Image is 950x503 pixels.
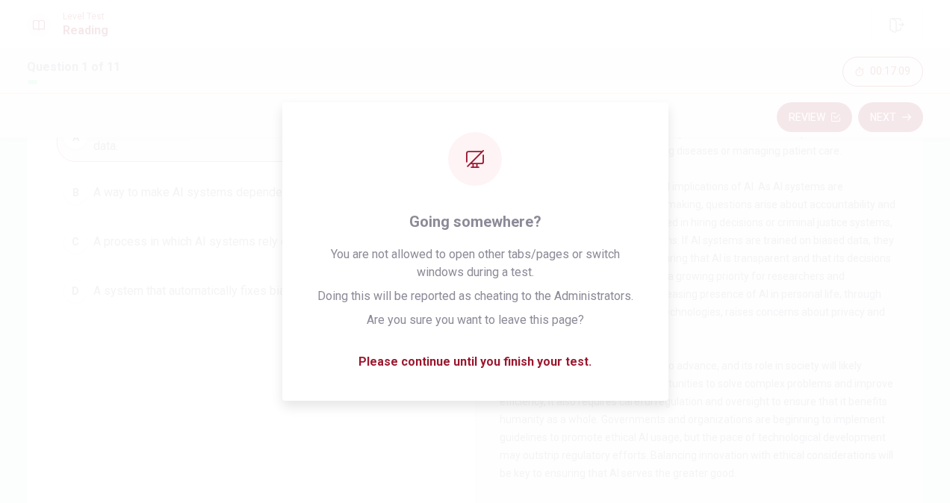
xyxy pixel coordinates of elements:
span: A process in which AI systems rely on human intelligence. [93,233,396,251]
button: Review [777,102,852,132]
button: CA process in which AI systems rely on human intelligence. [57,223,445,260]
span: In the future, AI will continue to advance, and its role in society will likely expand. While AI ... [500,360,893,479]
span: Level Test [63,11,108,22]
button: Next [858,102,923,132]
h1: Reading [63,22,108,40]
span: A way to make AI systems dependent on human input. [93,184,375,201]
div: 5 [500,357,524,381]
button: BA way to make AI systems dependent on human input. [57,174,445,211]
div: A [63,125,87,149]
span: A system that automatically fixes biased algorithms. [93,282,366,300]
h1: Question 1 of 11 [27,58,122,76]
button: 00:17:09 [842,57,923,87]
button: AA method of programming AI systems to learn from patterns in data. [57,113,445,162]
button: DA system that automatically fixes biased algorithms. [57,272,445,310]
span: A method of programming AI systems to learn from patterns in data. [93,119,438,155]
div: D [63,279,87,303]
span: 00:17:09 [870,66,910,78]
div: C [63,230,87,254]
div: 4 [500,178,524,201]
span: Another concern is the ethical implications of AI. As AI systems are increasingly used in decisio... [500,181,895,336]
div: B [63,181,87,204]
